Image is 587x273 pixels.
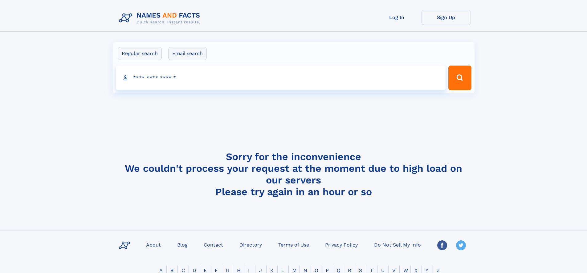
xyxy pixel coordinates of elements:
a: Contact [201,240,226,249]
a: Blog [175,240,190,249]
label: Regular search [118,47,162,60]
a: Sign Up [422,10,471,25]
input: search input [116,66,446,90]
label: Email search [168,47,207,60]
a: About [144,240,163,249]
a: Directory [237,240,264,249]
button: Search Button [448,66,471,90]
img: Twitter [456,240,466,250]
a: Do Not Sell My Info [372,240,423,249]
a: Terms of Use [276,240,312,249]
img: Logo Names and Facts [116,10,205,26]
img: Facebook [437,240,447,250]
h4: Sorry for the inconvenience We couldn't process your request at the moment due to high load on ou... [116,151,471,198]
a: Privacy Policy [323,240,360,249]
a: Log In [372,10,422,25]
